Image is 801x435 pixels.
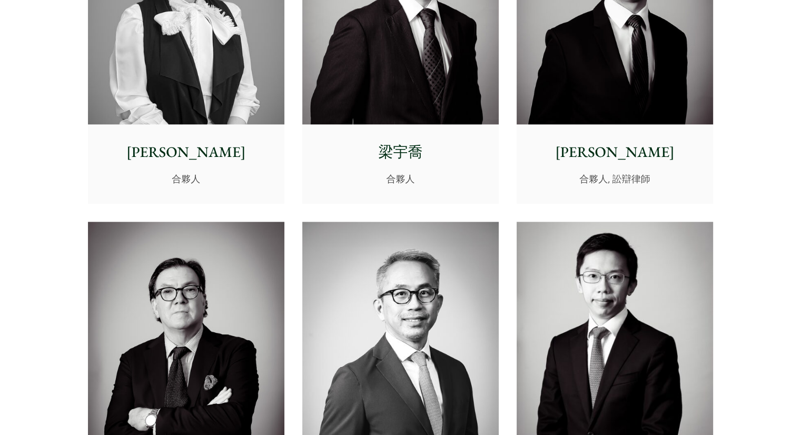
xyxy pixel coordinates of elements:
[96,172,276,186] p: 合夥人
[525,172,705,186] p: 合夥人, 訟辯律師
[525,141,705,163] p: [PERSON_NAME]
[311,172,490,186] p: 合夥人
[311,141,490,163] p: 梁宇喬
[96,141,276,163] p: [PERSON_NAME]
